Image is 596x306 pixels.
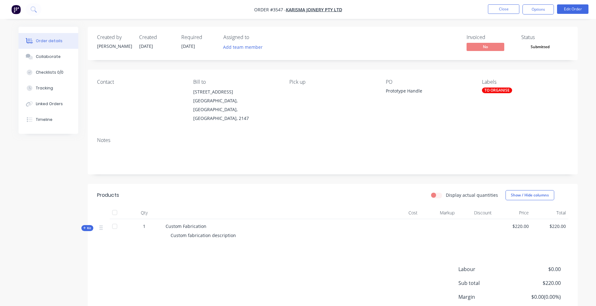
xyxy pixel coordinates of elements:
[36,38,63,44] div: Order details
[514,265,560,273] span: $0.00
[36,54,61,59] div: Collaborate
[143,223,145,229] span: 1
[97,191,119,199] div: Products
[286,7,342,13] a: Karisma Joinery Pty Ltd
[482,79,568,85] div: Labels
[458,279,514,287] span: Sub total
[531,207,568,219] div: Total
[19,112,78,127] button: Timeline
[521,34,568,40] div: Status
[506,190,554,200] button: Show / Hide columns
[193,88,279,96] div: [STREET_ADDRESS]
[125,207,163,219] div: Qty
[19,96,78,112] button: Linked Orders
[11,5,21,14] img: Factory
[19,33,78,49] button: Order details
[482,88,512,93] div: TO ORGANISE
[97,79,183,85] div: Contact
[446,192,498,198] label: Display actual quantities
[497,223,529,229] span: $220.00
[19,80,78,96] button: Tracking
[36,117,52,122] div: Timeline
[19,49,78,65] button: Collaborate
[534,223,566,229] span: $220.00
[514,279,560,287] span: $220.00
[83,226,91,230] span: Kit
[289,79,375,85] div: Pick up
[36,101,63,107] div: Linked Orders
[97,34,132,40] div: Created by
[557,4,588,14] button: Edit Order
[139,34,174,40] div: Created
[81,225,93,231] div: Kit
[457,207,494,219] div: Discount
[181,34,216,40] div: Required
[139,43,153,49] span: [DATE]
[494,207,531,219] div: Price
[467,43,504,51] span: No
[521,43,559,52] button: Submitted
[521,43,559,51] span: Submitted
[19,65,78,80] button: Checklists 0/0
[386,88,464,96] div: Prototype Handle
[171,232,236,238] span: Custom fabrication description
[97,43,132,49] div: [PERSON_NAME]
[193,88,279,123] div: [STREET_ADDRESS][GEOGRAPHIC_DATA], [GEOGRAPHIC_DATA], [GEOGRAPHIC_DATA], 2147
[467,34,514,40] div: Invoiced
[36,70,63,75] div: Checklists 0/0
[193,79,279,85] div: Bill to
[36,85,53,91] div: Tracking
[386,79,472,85] div: PO
[514,293,560,301] span: $0.00 ( 0.00 %)
[420,207,457,219] div: Markup
[166,223,206,229] span: Custom Fabrication
[181,43,195,49] span: [DATE]
[488,4,519,14] button: Close
[223,43,266,51] button: Add team member
[223,34,286,40] div: Assigned to
[522,4,554,14] button: Options
[97,137,568,143] div: Notes
[458,265,514,273] span: Labour
[220,43,266,51] button: Add team member
[383,207,420,219] div: Cost
[458,293,514,301] span: Margin
[254,7,286,13] span: Order #3547 -
[193,96,279,123] div: [GEOGRAPHIC_DATA], [GEOGRAPHIC_DATA], [GEOGRAPHIC_DATA], 2147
